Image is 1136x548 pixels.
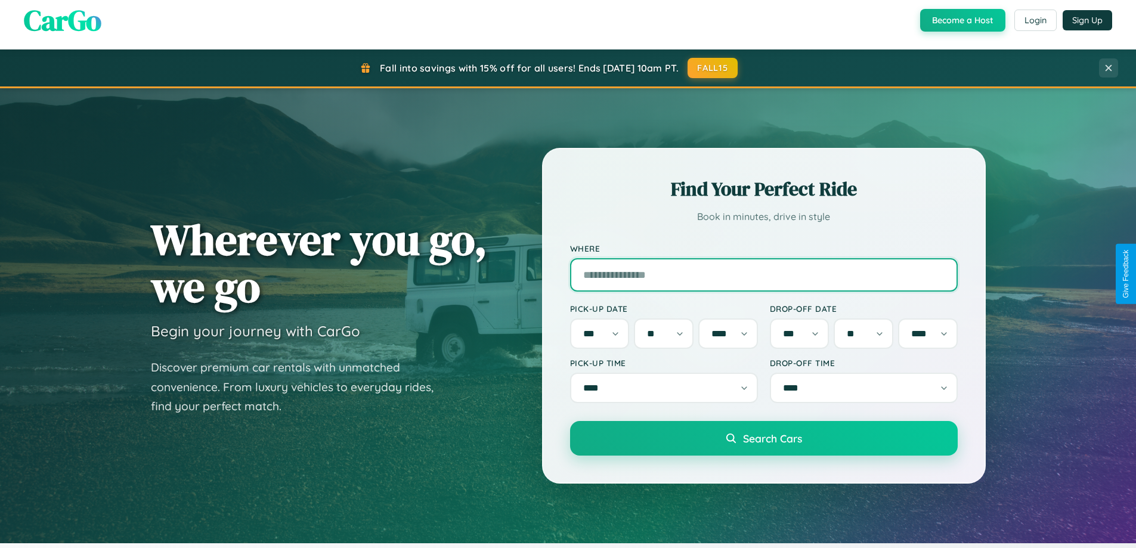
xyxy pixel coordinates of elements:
button: FALL15 [688,58,738,78]
button: Search Cars [570,421,958,456]
h1: Wherever you go, we go [151,216,487,310]
h2: Find Your Perfect Ride [570,176,958,202]
p: Discover premium car rentals with unmatched convenience. From luxury vehicles to everyday rides, ... [151,358,449,416]
p: Book in minutes, drive in style [570,208,958,225]
h3: Begin your journey with CarGo [151,322,360,340]
label: Drop-off Date [770,304,958,314]
label: Drop-off Time [770,358,958,368]
span: Search Cars [743,432,802,445]
span: Fall into savings with 15% off for all users! Ends [DATE] 10am PT. [380,62,679,74]
button: Become a Host [920,9,1005,32]
button: Login [1014,10,1057,31]
span: CarGo [24,1,101,40]
button: Sign Up [1063,10,1112,30]
div: Give Feedback [1122,250,1130,298]
label: Pick-up Time [570,358,758,368]
label: Pick-up Date [570,304,758,314]
label: Where [570,243,958,253]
